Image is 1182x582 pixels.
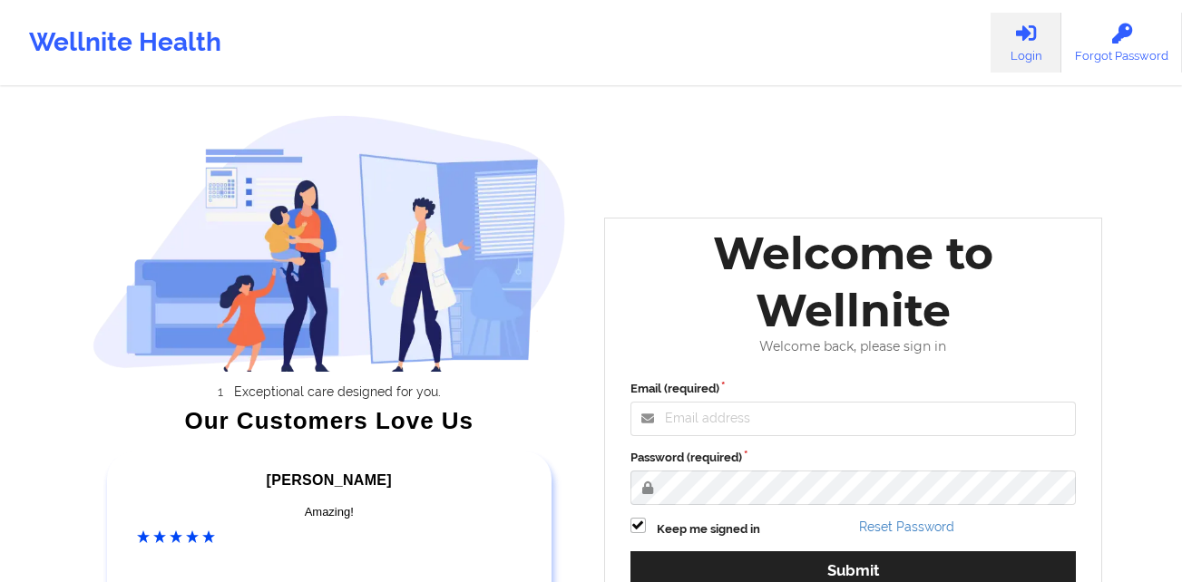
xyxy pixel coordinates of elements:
label: Email (required) [630,380,1077,398]
label: Password (required) [630,449,1077,467]
a: Login [991,13,1061,73]
div: Our Customers Love Us [93,412,566,430]
img: wellnite-auth-hero_200.c722682e.png [93,114,566,372]
div: Welcome to Wellnite [618,225,1089,339]
li: Exceptional care designed for you. [109,384,566,399]
div: Amazing! [137,503,522,521]
span: [PERSON_NAME] [267,472,392,488]
a: Reset Password [859,519,954,534]
label: Keep me signed in [657,520,760,538]
a: Forgot Password [1061,13,1182,73]
div: Welcome back, please sign in [618,339,1089,354]
input: Email address [630,402,1077,436]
